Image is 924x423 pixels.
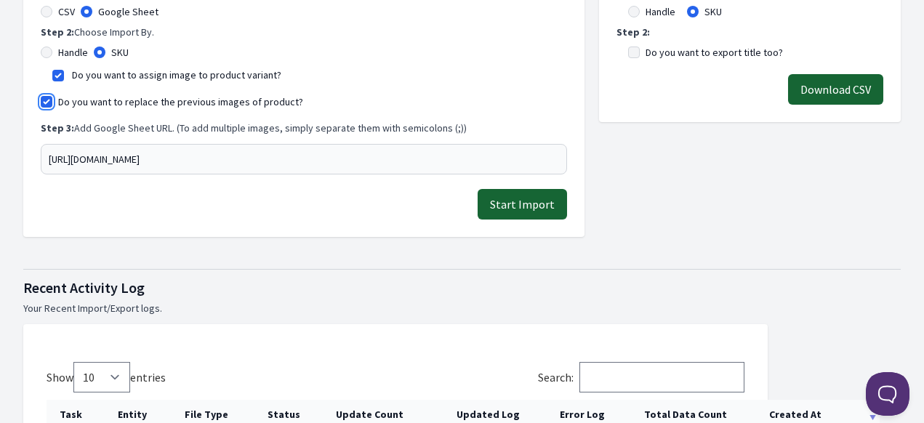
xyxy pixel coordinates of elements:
label: Show entries [47,370,166,384]
label: Search: [538,370,744,384]
label: Handle [58,45,88,60]
h1: Recent Activity Log [23,278,901,298]
label: Do you want to replace the previous images of product? [58,94,303,109]
select: Showentries [73,362,130,392]
b: Step 3: [41,121,74,134]
b: Step 2: [616,25,650,39]
label: CSV [58,4,75,19]
label: SKU [704,4,722,19]
label: Handle [646,4,675,19]
input: Search: [579,362,744,392]
b: Step 2: [41,25,74,39]
label: Do you want to export title too? [646,45,783,60]
p: Choose Import By. [41,25,567,39]
p: Add Google Sheet URL. (To add multiple images, simply separate them with semicolons (;)) [41,121,567,135]
label: Google Sheet [98,4,158,19]
p: Your Recent Import/Export logs. [23,301,901,315]
label: Do you want to assign image to product variant? [72,68,281,81]
button: Download CSV [788,74,883,105]
label: SKU [111,45,129,60]
button: Start Import [478,189,567,219]
iframe: Toggle Customer Support [866,372,909,416]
